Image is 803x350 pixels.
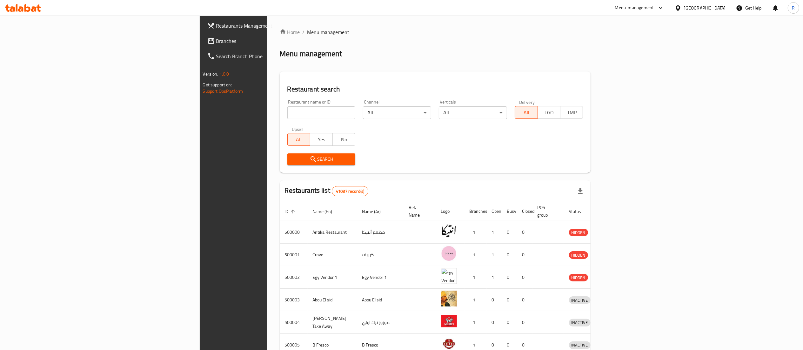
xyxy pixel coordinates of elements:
span: ID [285,208,297,215]
td: موروز تيك اواي [357,311,404,334]
div: Total records count [332,186,368,196]
img: Egy Vendor 1 [441,268,457,284]
span: Get support on: [203,81,232,89]
th: Open [487,202,502,221]
td: 0 [502,289,517,311]
td: 0 [502,311,517,334]
span: Restaurants Management [216,22,329,30]
span: Name (Ar) [362,208,389,215]
span: Branches [216,37,329,45]
th: Logo [436,202,465,221]
td: 0 [517,221,532,244]
span: R [792,4,795,11]
div: [GEOGRAPHIC_DATA] [684,4,726,11]
span: 1.0.0 [219,70,229,78]
div: All [439,106,507,119]
span: Yes [313,135,330,144]
span: All [518,108,535,117]
td: 0 [487,311,502,334]
span: INACTIVE [569,341,591,349]
span: INACTIVE [569,297,591,304]
th: Closed [517,202,532,221]
td: 0 [502,221,517,244]
td: 0 [502,266,517,289]
span: HIDDEN [569,252,588,259]
span: HIDDEN [569,274,588,281]
div: Export file [573,184,588,199]
td: Abou El sid [357,289,404,311]
span: Search Branch Phone [216,52,329,60]
img: Antika Restaurant [441,223,457,239]
div: All [363,106,431,119]
span: TGO [540,108,558,117]
span: Ref. Name [409,204,428,219]
label: Upsell [292,127,304,131]
a: Search Branch Phone [202,49,334,64]
span: TMP [563,108,580,117]
td: 1 [465,266,487,289]
th: Busy [502,202,517,221]
td: مطعم أنتيكا [357,221,404,244]
h2: Restaurant search [287,84,583,94]
td: 0 [517,311,532,334]
a: Support.OpsPlatform [203,87,243,95]
td: 1 [465,311,487,334]
td: 1 [465,289,487,311]
td: 0 [517,266,532,289]
h2: Menu management [280,49,342,59]
a: Branches [202,33,334,49]
td: 0 [487,289,502,311]
td: 1 [465,221,487,244]
img: Crave [441,246,457,261]
span: HIDDEN [569,229,588,236]
button: Yes [310,133,333,146]
button: No [332,133,355,146]
label: Delivery [519,100,535,104]
span: POS group [538,204,556,219]
button: TGO [538,106,560,119]
div: Menu-management [615,4,654,12]
span: Version: [203,70,218,78]
span: Name (En) [313,208,341,215]
td: كرييف [357,244,404,266]
nav: breadcrumb [280,28,591,36]
span: No [335,135,353,144]
input: Search for restaurant name or ID.. [287,106,356,119]
span: INACTIVE [569,319,591,326]
button: All [515,106,538,119]
img: Abou El sid [441,291,457,306]
span: Search [292,155,351,163]
td: 1 [487,244,502,266]
td: 1 [465,244,487,266]
button: TMP [560,106,583,119]
td: 0 [517,244,532,266]
span: 41087 record(s) [332,188,368,194]
span: Status [569,208,590,215]
td: 1 [487,221,502,244]
img: Moro's Take Away [441,313,457,329]
td: 1 [487,266,502,289]
td: Egy Vendor 1 [357,266,404,289]
td: 0 [517,289,532,311]
span: All [290,135,308,144]
h2: Restaurants list [285,186,369,196]
a: Restaurants Management [202,18,334,33]
button: All [287,133,310,146]
button: Search [287,153,356,165]
td: 0 [502,244,517,266]
th: Branches [465,202,487,221]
